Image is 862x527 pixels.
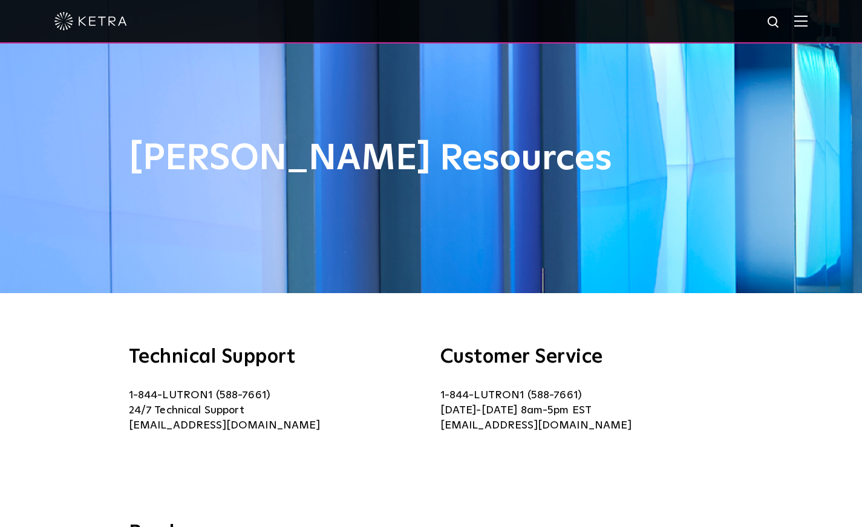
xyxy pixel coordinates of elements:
h3: Customer Service [440,348,734,367]
img: search icon [766,15,782,30]
a: [EMAIL_ADDRESS][DOMAIN_NAME] [129,420,320,431]
h1: [PERSON_NAME] Resources [129,139,734,179]
h3: Technical Support [129,348,422,367]
p: 1-844-LUTRON1 (588-7661) 24/7 Technical Support [129,388,422,433]
img: Hamburger%20Nav.svg [794,15,808,27]
img: ketra-logo-2019-white [54,12,127,30]
p: 1-844-LUTRON1 (588-7661) [DATE]-[DATE] 8am-5pm EST [EMAIL_ADDRESS][DOMAIN_NAME] [440,388,734,433]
